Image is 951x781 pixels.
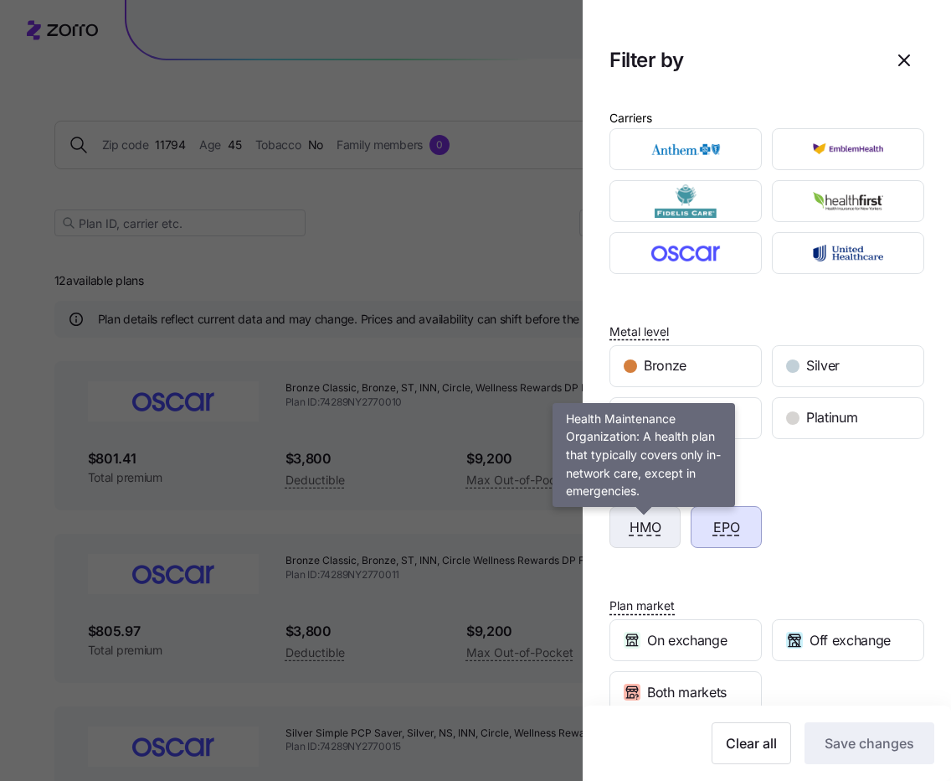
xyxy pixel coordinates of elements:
[609,323,669,340] span: Metal level
[804,722,934,764] button: Save changes
[625,184,748,218] img: Fidelis Care
[787,236,910,270] img: UnitedHealthcare
[609,109,652,127] div: Carriers
[712,722,791,764] button: Clear all
[647,630,727,651] span: On exchange
[713,517,740,538] span: EPO
[726,733,777,753] span: Clear all
[825,733,914,753] span: Save changes
[644,407,673,428] span: Gold
[806,355,840,376] span: Silver
[787,132,910,166] img: EmblemHealth
[806,407,857,428] span: Platinum
[787,184,910,218] img: HealthFirst
[647,682,727,703] span: Both markets
[609,488,685,506] div: Network type
[625,236,748,270] img: Oscar
[644,355,686,376] span: Bronze
[609,597,675,614] span: Plan market
[630,517,661,538] span: HMO
[625,132,748,166] img: Anthem
[609,47,684,73] h1: Filter by
[810,630,891,651] span: Off exchange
